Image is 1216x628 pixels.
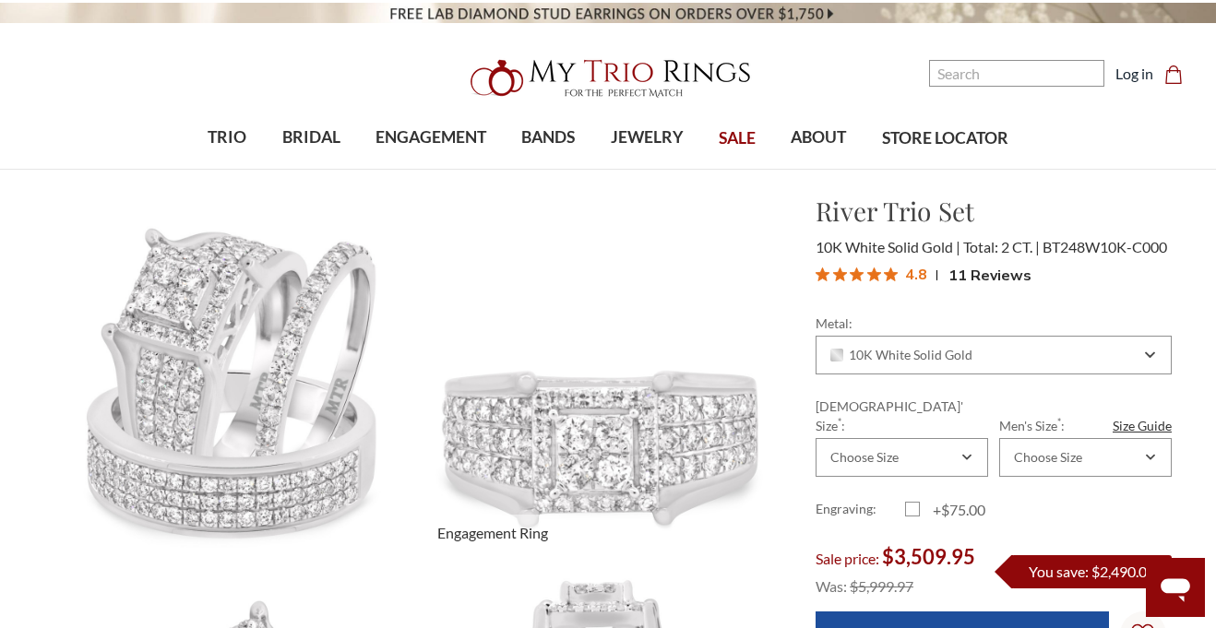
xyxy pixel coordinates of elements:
input: Search and use arrows or TAB to navigate results [929,60,1104,87]
a: JEWELRY [593,108,701,168]
button: submenu toggle [422,168,440,170]
span: ABOUT [791,125,846,149]
a: SALE [701,109,773,169]
label: Metal: [816,314,1172,333]
span: 4.8 [905,262,927,285]
a: BRIDAL [264,108,357,168]
span: 10K White Solid Gold [816,238,960,255]
span: $3,509.95 [882,544,975,569]
a: Cart with 0 items [1164,63,1194,85]
button: submenu toggle [302,168,320,170]
span: BT248W10K-C000 [1043,238,1167,255]
img: My Trio Rings [460,49,756,108]
a: Log in [1115,63,1153,85]
span: BANDS [521,125,575,149]
svg: cart.cart_preview [1164,65,1183,84]
h1: River Trio Set [816,192,1172,231]
img: Photo of River 2 ct tw. Princess Cluster Trio Set 10K White Gold [BT248WE-C000] [398,174,804,580]
label: Engraving: [816,499,904,521]
span: Total: 2 CT. [963,238,1040,255]
a: STORE LOCATOR [864,109,1026,169]
label: [DEMOGRAPHIC_DATA]' Size : [816,397,988,435]
span: Sale price: [816,550,879,567]
label: +$75.00 [905,499,994,521]
div: Combobox [816,438,988,477]
span: $5,999.97 [850,577,913,595]
div: Choose Size [830,450,899,465]
label: Men's Size : [999,416,1172,435]
button: submenu toggle [539,168,557,170]
img: Photo of River 2 ct tw. Princess Cluster Trio Set 10K White Gold [BT248W-C000] [45,193,414,563]
a: My Trio Rings [352,49,864,108]
div: Choose Size [1014,450,1082,465]
span: BRIDAL [282,125,340,149]
button: Rated 4.8 out of 5 stars from 11 reviews. Jump to reviews. [816,261,1031,289]
button: submenu toggle [218,168,236,170]
div: Combobox [816,336,1172,374]
span: Engagement Ring [426,515,559,551]
span: Was: [816,577,847,595]
span: STORE LOCATOR [882,126,1008,150]
span: JEWELRY [611,125,684,149]
span: You save: $2,490.02 [1029,563,1155,580]
button: submenu toggle [638,168,656,170]
span: 11 Reviews [948,261,1031,289]
button: submenu toggle [809,168,828,170]
a: BANDS [504,108,592,168]
a: Size Guide [1113,416,1172,435]
a: TRIO [190,108,264,168]
span: TRIO [208,125,246,149]
span: ENGAGEMENT [376,125,486,149]
div: Combobox [999,438,1172,477]
a: ABOUT [773,108,864,168]
span: 10K White Solid Gold [830,348,972,362]
span: SALE [719,126,756,150]
a: ENGAGEMENT [358,108,504,168]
